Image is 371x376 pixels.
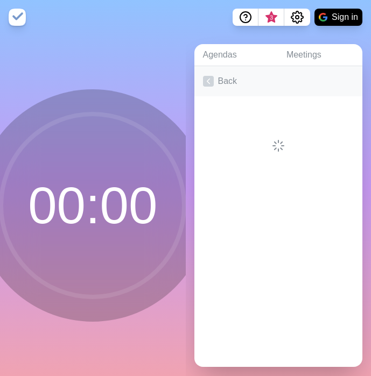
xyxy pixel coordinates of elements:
img: google logo [319,13,327,22]
button: What’s new [258,9,284,26]
button: Help [233,9,258,26]
a: Agendas [194,44,278,66]
span: 3 [267,13,276,22]
button: Settings [284,9,310,26]
a: Meetings [278,44,362,66]
img: timeblocks logo [9,9,26,26]
a: Back [194,66,363,96]
button: Sign in [314,9,362,26]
